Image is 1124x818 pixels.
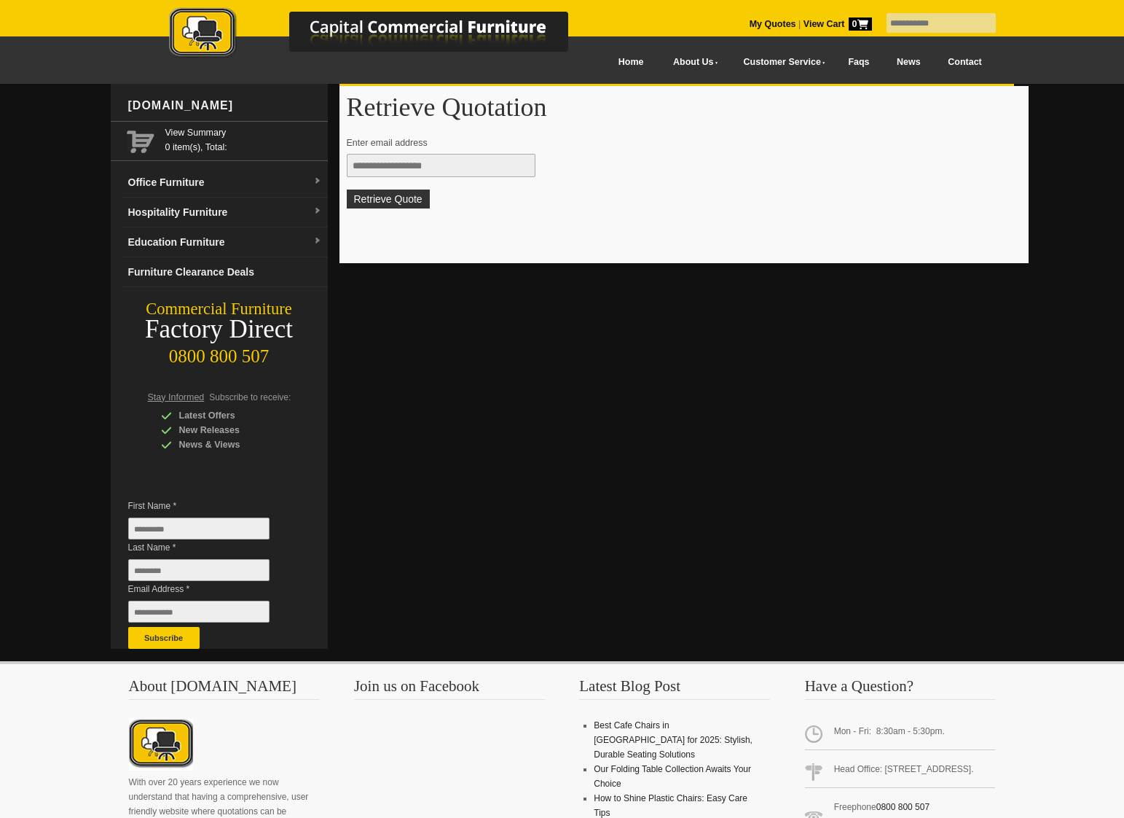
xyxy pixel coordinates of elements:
span: Head Office: [STREET_ADDRESS]. [805,756,996,788]
img: dropdown [313,207,322,216]
a: Our Folding Table Collection Awaits Your Choice [594,764,751,789]
a: Faqs [835,46,884,79]
span: Subscribe to receive: [209,392,291,402]
button: Retrieve Quote [347,190,430,209]
a: View Summary [165,125,322,140]
span: First Name * [128,499,291,513]
h3: Have a Question? [805,679,996,700]
a: Best Cafe Chairs in [GEOGRAPHIC_DATA] for 2025: Stylish, Durable Seating Solutions [594,720,752,760]
a: My Quotes [750,19,796,29]
a: Hospitality Furnituredropdown [122,198,328,227]
a: Furniture Clearance Deals [122,257,328,287]
a: Customer Service [727,46,834,79]
a: Office Furnituredropdown [122,168,328,198]
h3: About [DOMAIN_NAME] [129,679,320,700]
a: Capital Commercial Furniture Logo [129,7,639,65]
a: Contact [934,46,995,79]
a: 0800 800 507 [876,802,930,812]
input: Last Name * [128,559,270,581]
span: Stay Informed [148,392,205,402]
img: About CCFNZ Logo [129,718,193,771]
strong: View Cart [803,19,872,29]
a: How to Shine Plastic Chairs: Easy Care Tips [594,793,747,818]
p: Enter email address [347,136,1007,150]
h3: Join us on Facebook [354,679,545,700]
a: About Us [657,46,727,79]
div: 0800 800 507 [111,339,328,367]
div: News & Views [161,437,299,452]
button: Subscribe [128,627,200,649]
img: Capital Commercial Furniture Logo [129,7,639,61]
h1: Retrieve Quotation [347,93,1021,121]
span: 0 item(s), Total: [165,125,322,152]
img: dropdown [313,237,322,246]
a: View Cart0 [801,19,871,29]
span: Email Address * [128,582,291,596]
div: New Releases [161,423,299,437]
span: Last Name * [128,540,291,555]
img: dropdown [313,177,322,186]
input: Email Address * [128,601,270,623]
div: Latest Offers [161,408,299,423]
h3: Latest Blog Post [579,679,770,700]
a: Education Furnituredropdown [122,227,328,257]
div: Commercial Furniture [111,299,328,319]
span: 0 [849,17,872,31]
input: First Name * [128,518,270,540]
div: [DOMAIN_NAME] [122,84,328,128]
div: Factory Direct [111,319,328,340]
span: Mon - Fri: 8:30am - 5:30pm. [805,718,996,750]
a: News [883,46,934,79]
